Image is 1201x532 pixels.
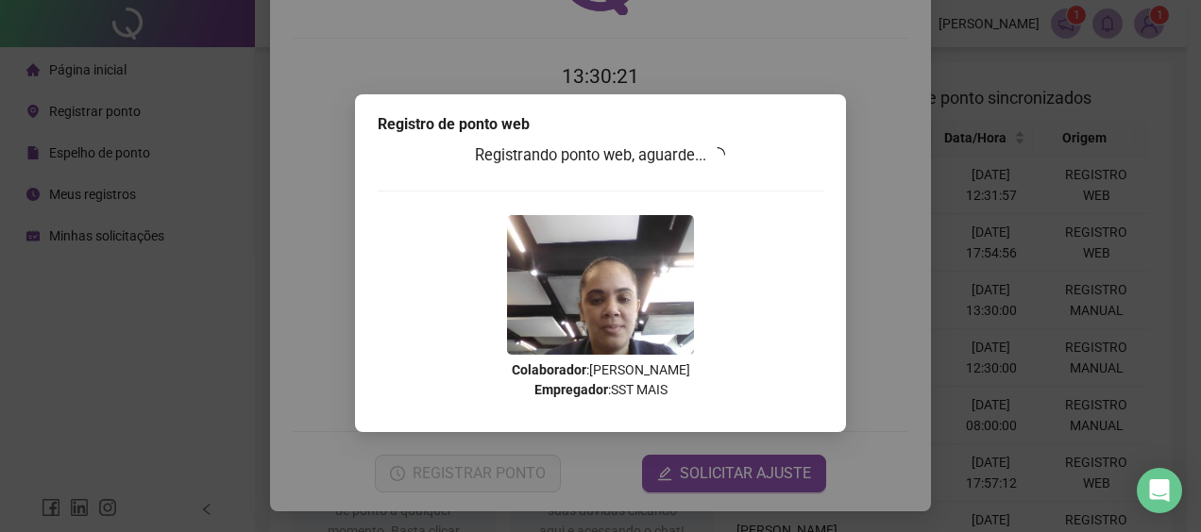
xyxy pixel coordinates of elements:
[507,215,694,355] img: 2Q==
[534,382,608,397] strong: Empregador
[512,362,586,377] strong: Colaborador
[378,143,823,168] h3: Registrando ponto web, aguarde...
[378,113,823,136] div: Registro de ponto web
[1137,468,1182,513] div: Open Intercom Messenger
[709,145,727,163] span: loading
[378,360,823,400] p: : [PERSON_NAME] : SST MAIS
